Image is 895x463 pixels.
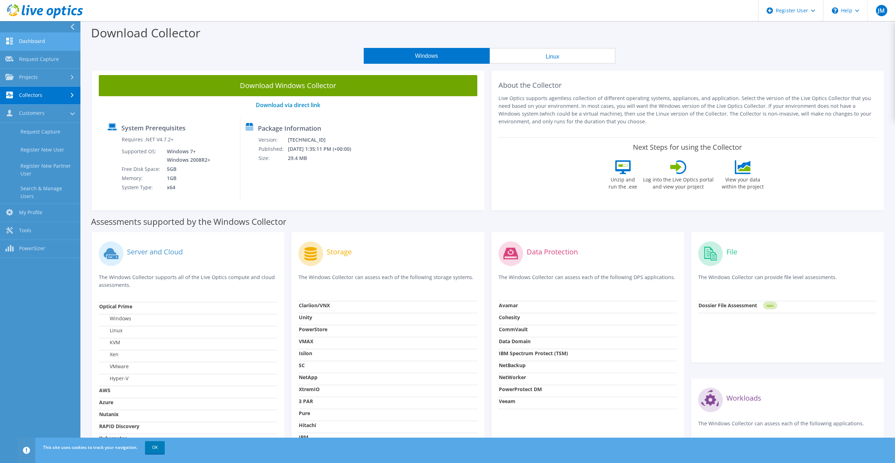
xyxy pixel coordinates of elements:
[121,147,162,165] td: Supported OS:
[122,136,174,143] label: Requires .NET V4.7.2+
[499,362,526,369] strong: NetBackup
[299,398,313,405] strong: 3 PAR
[99,411,119,418] strong: Nutanix
[498,81,877,89] h2: About the Collector
[499,326,528,333] strong: CommVault
[256,101,320,109] a: Download via direct link
[299,338,313,345] strong: VMAX
[499,314,520,321] strong: Cohesity
[766,304,773,308] tspan: NEW!
[499,338,531,345] strong: Data Domain
[499,398,515,405] strong: Veeam
[162,174,212,183] td: 1GB
[498,94,877,125] p: Live Optics supports agentless collection of different operating systems, appliances, and applica...
[162,183,212,192] td: x64
[121,165,162,174] td: Free Disk Space:
[299,374,318,381] strong: NetApp
[99,375,128,382] label: Hyper-V
[162,165,212,174] td: 5GB
[364,48,490,64] button: Windows
[698,420,877,434] p: The Windows Collector can assess each of the following applications.
[99,75,477,96] a: Download Windows Collector
[299,302,330,309] strong: Clariion/VNX
[91,25,200,41] label: Download Collector
[726,248,737,255] label: File
[299,350,312,357] strong: Isilon
[298,273,477,288] p: The Windows Collector can assess each of the following storage systems.
[99,399,113,406] strong: Azure
[121,124,186,131] label: System Prerequisites
[299,422,316,428] strong: Hitachi
[699,302,757,309] strong: Dossier File Assessment
[127,248,183,255] label: Server and Cloud
[299,326,327,333] strong: PowerStore
[99,273,277,289] p: The Windows Collector supports all of the Live Optics compute and cloud assessments.
[288,154,361,163] td: 29.4 MB
[258,144,288,154] td: Published:
[327,248,352,255] label: Storage
[99,363,129,370] label: VMware
[498,273,677,288] p: The Windows Collector can assess each of the following DPS applications.
[876,5,887,16] span: JM
[99,351,119,358] label: Xen
[258,135,288,144] td: Version:
[299,434,308,440] strong: IBM
[299,314,312,321] strong: Unity
[527,248,578,255] label: Data Protection
[499,386,542,393] strong: PowerProtect DM
[145,441,165,454] a: OK
[43,444,138,450] span: This site uses cookies to track your navigation.
[698,273,877,288] p: The Windows Collector can provide file level assessments.
[258,125,321,132] label: Package Information
[299,362,305,369] strong: SC
[99,315,131,322] label: Windows
[490,48,616,64] button: Linux
[499,350,568,357] strong: IBM Spectrum Protect (TSM)
[643,174,714,190] label: Log into the Live Optics portal and view your project
[99,339,120,346] label: KVM
[299,410,310,416] strong: Pure
[633,143,742,152] label: Next Steps for using the Collector
[718,174,768,190] label: View your data within the project
[499,374,526,381] strong: NetWorker
[288,135,361,144] td: [TECHNICAL_ID]
[121,183,162,192] td: System Type:
[499,302,518,309] strong: Avamar
[258,154,288,163] td: Size:
[162,147,212,165] td: Windows 7+ Windows 2008R2+
[99,327,122,334] label: Linux
[99,303,132,310] strong: Optical Prime
[99,435,127,442] strong: Kubernetes
[121,174,162,183] td: Memory:
[832,7,838,14] svg: \n
[299,386,320,393] strong: XtremIO
[288,144,361,154] td: [DATE] 1:35:11 PM (+00:00)
[607,174,639,190] label: Unzip and run the .exe
[99,387,110,394] strong: AWS
[726,395,761,402] label: Workloads
[99,423,139,430] strong: RAPID Discovery
[91,218,286,225] label: Assessments supported by the Windows Collector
